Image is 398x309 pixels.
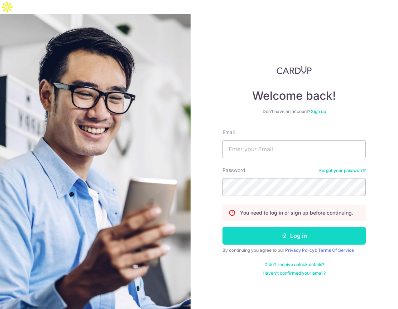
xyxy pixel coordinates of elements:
[318,247,354,253] a: Terms Of Service
[319,168,366,173] a: Forgot your password?
[222,109,366,114] div: Don’t have an account?
[222,247,366,253] div: By continuing you agree to our &
[222,227,366,245] button: Log in
[222,89,366,103] h4: Welcome back!
[263,270,326,276] a: Haven't confirmed your email?
[222,140,366,158] input: Enter your Email
[264,262,324,268] a: Didn't receive unlock details?
[277,66,312,74] img: CardUp Logo
[240,209,353,216] p: You need to log in or sign up before continuing.
[311,109,326,114] a: Sign up
[222,167,245,174] label: Password
[222,129,235,136] label: Email
[285,247,315,253] a: Privacy Policy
